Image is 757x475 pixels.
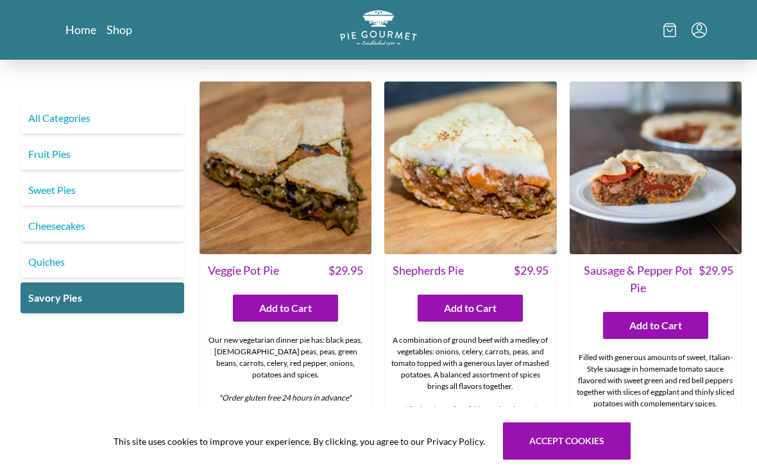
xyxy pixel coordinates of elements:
button: Accept cookies [503,422,631,460]
a: Logo [340,10,417,49]
a: Savory Pies [21,282,184,313]
em: *Order gluten free 24 hours in advance* [219,393,352,402]
img: Shepherds Pie [384,82,556,254]
button: Menu [692,22,707,38]
span: Add to Cart [444,300,497,316]
span: Sausage & Pepper Pot Pie [578,262,699,297]
span: $ 29.95 [328,262,363,279]
div: A combination of ground beef with a medley of vegetables: onions, celery, carrots, peas, and toma... [385,329,556,420]
a: Fruit Pies [21,139,184,169]
a: Quiches [21,246,184,277]
span: Add to Cart [259,300,312,316]
button: Add to Cart [418,295,523,322]
div: Our new vegetarian dinner pie has: black peas, [DEMOGRAPHIC_DATA] peas, peas, green beans, carrot... [200,329,371,409]
span: Veggie Pot Pie [208,262,279,279]
span: $ 29.95 [514,262,549,279]
a: Home [65,22,96,37]
div: Filled with generous amounts of sweet, Italian-Style sausage in homemade tomato sauce flavored wi... [570,347,741,426]
span: This site uses cookies to improve your experience. By clicking, you agree to our Privacy Policy. [114,435,485,448]
span: $ 29.95 [699,262,733,297]
img: Sausage & Pepper Pot Pie [570,82,742,254]
button: Add to Cart [233,295,338,322]
a: Sweet Pies [21,175,184,205]
a: Cheesecakes [21,211,184,241]
span: Add to Cart [629,318,682,333]
button: Add to Cart [603,312,708,339]
img: logo [340,10,417,46]
img: Veggie Pot Pie [200,82,371,254]
a: All Categories [21,103,184,134]
a: Shop [106,22,132,37]
span: Shepherds Pie [393,262,464,279]
em: *Order gluten free 24 hours in advance* [404,404,536,414]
